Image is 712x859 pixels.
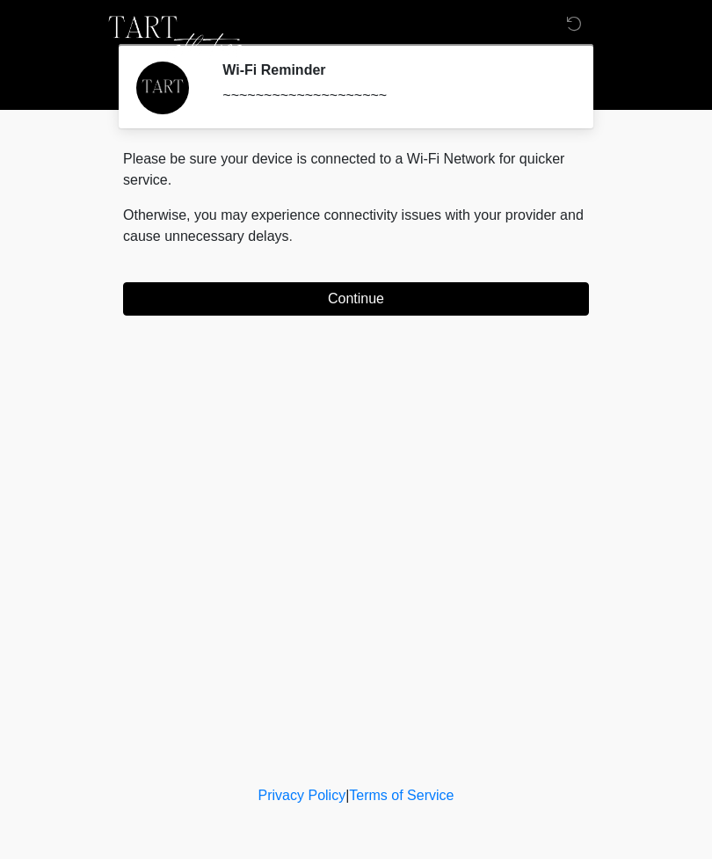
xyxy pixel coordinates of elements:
a: Terms of Service [349,788,454,803]
button: Continue [123,282,589,316]
img: Agent Avatar [136,62,189,114]
p: Otherwise, you may experience connectivity issues with your provider and cause unnecessary delays [123,205,589,247]
span: . [289,229,293,244]
a: | [345,788,349,803]
a: Privacy Policy [258,788,346,803]
p: Please be sure your device is connected to a Wi-Fi Network for quicker service. [123,149,589,191]
div: ~~~~~~~~~~~~~~~~~~~~ [222,85,563,106]
img: TART Aesthetics, LLC Logo [105,13,245,66]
